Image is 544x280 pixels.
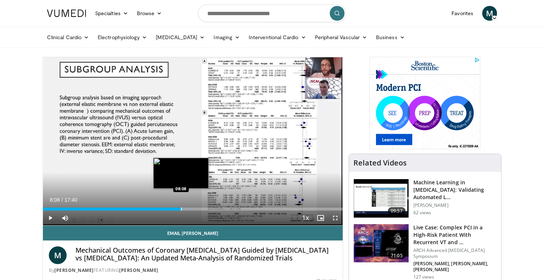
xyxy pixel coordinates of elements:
[151,30,209,45] a: [MEDICAL_DATA]
[413,179,497,201] h3: Machine Learning in [MEDICAL_DATA]: Validating Automated L…
[310,30,372,45] a: Peripheral Vascular
[75,246,337,262] h4: Mechanical Outcomes of Coronary [MEDICAL_DATA] Guided by [MEDICAL_DATA] vs [MEDICAL_DATA]: An Upd...
[413,247,497,259] p: ARCH Advanced [MEDICAL_DATA] Symposium
[153,158,209,189] img: image.jpeg
[354,179,409,218] img: dbc57014-4fed-40a4-b065-0a295dfecc67.150x105_q85_crop-smart_upscale.jpg
[353,224,497,280] a: 71:05 Live Case: Complex PCI in a High-Risk Patient With Recurrent VT and … ARCH Advanced [MEDICA...
[353,179,497,218] a: 09:57 Machine Learning in [MEDICAL_DATA]: Validating Automated L… [PERSON_NAME] 62 views
[313,211,328,225] button: Enable picture-in-picture mode
[64,197,77,203] span: 17:40
[91,6,132,21] a: Specialties
[132,6,167,21] a: Browse
[328,211,343,225] button: Fullscreen
[413,274,434,280] p: 127 views
[447,6,478,21] a: Favorites
[61,197,63,203] span: /
[54,267,94,273] a: [PERSON_NAME]
[369,57,480,149] iframe: Advertisement
[413,202,497,208] p: [PERSON_NAME]
[413,210,431,216] p: 62 views
[388,252,406,259] span: 71:05
[93,30,151,45] a: Electrophysiology
[43,57,343,226] video-js: Video Player
[482,6,497,21] a: M
[43,208,343,211] div: Progress Bar
[354,224,409,263] img: c2324efa-b5b1-4350-b7b3-cf0153a23e31.150x105_q85_crop-smart_upscale.jpg
[58,211,73,225] button: Mute
[413,224,497,246] h3: Live Case: Complex PCI in a High-Risk Patient With Recurrent VT and …
[244,30,310,45] a: Interventional Cardio
[49,267,337,274] div: By FEATURING
[49,246,67,264] a: M
[209,30,244,45] a: Imaging
[43,211,58,225] button: Play
[47,10,86,17] img: VuMedi Logo
[388,207,406,215] span: 09:57
[298,211,313,225] button: Playback Rate
[372,30,409,45] a: Business
[198,4,346,22] input: Search topics, interventions
[43,30,93,45] a: Clinical Cardio
[413,261,497,273] p: [PERSON_NAME], [PERSON_NAME], [PERSON_NAME]
[119,267,158,273] a: [PERSON_NAME]
[43,226,343,240] a: Email [PERSON_NAME]
[50,197,60,203] span: 8:08
[353,158,407,167] h4: Related Videos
